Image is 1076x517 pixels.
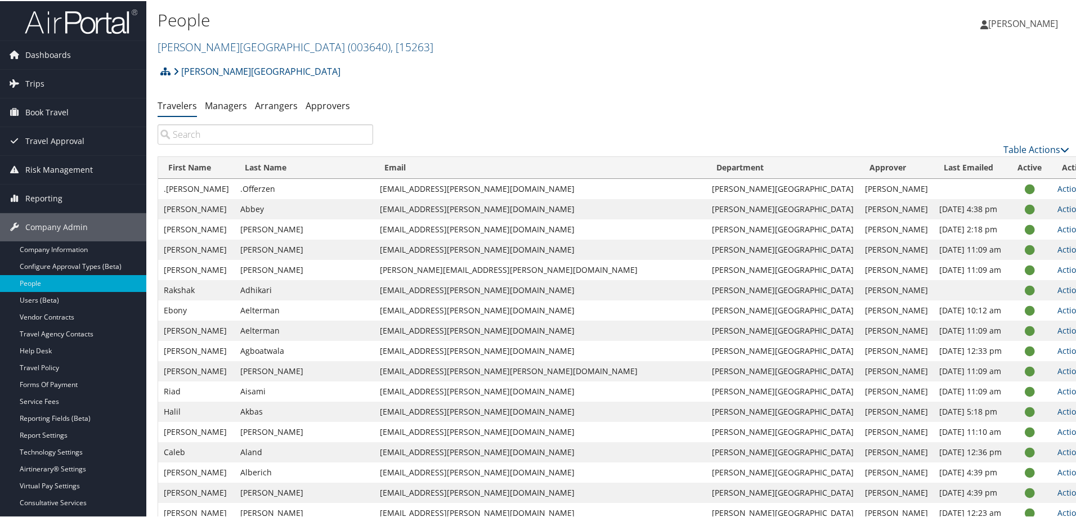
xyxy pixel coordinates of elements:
td: [PERSON_NAME] [158,340,235,360]
a: [PERSON_NAME][GEOGRAPHIC_DATA] [173,59,340,82]
td: [PERSON_NAME] [859,299,934,320]
td: [PERSON_NAME][GEOGRAPHIC_DATA] [706,360,859,380]
td: [PERSON_NAME] [158,218,235,239]
td: [EMAIL_ADDRESS][PERSON_NAME][DOMAIN_NAME] [374,299,706,320]
td: [DATE] 12:33 pm [934,340,1007,360]
th: Active: activate to sort column ascending [1007,156,1052,178]
td: [PERSON_NAME] [859,401,934,421]
td: [EMAIL_ADDRESS][PERSON_NAME][DOMAIN_NAME] [374,421,706,441]
td: [DATE] 2:18 pm [934,218,1007,239]
td: Caleb [158,441,235,461]
td: Ebony [158,299,235,320]
td: [PERSON_NAME] [158,482,235,502]
td: [PERSON_NAME] [859,421,934,441]
img: airportal-logo.png [25,7,137,34]
td: [PERSON_NAME][GEOGRAPHIC_DATA] [706,259,859,279]
td: [PERSON_NAME][GEOGRAPHIC_DATA] [706,320,859,340]
td: [DATE] 10:12 am [934,299,1007,320]
span: Dashboards [25,40,71,68]
span: , [ 15263 ] [391,38,433,53]
a: Travelers [158,98,197,111]
td: Aland [235,441,374,461]
a: Arrangers [255,98,298,111]
td: [PERSON_NAME] [235,239,374,259]
td: [PERSON_NAME] [859,178,934,198]
th: Approver [859,156,934,178]
td: [PERSON_NAME] [859,259,934,279]
td: [EMAIL_ADDRESS][PERSON_NAME][DOMAIN_NAME] [374,218,706,239]
td: [PERSON_NAME] [859,320,934,340]
th: Email: activate to sort column ascending [374,156,706,178]
td: [PERSON_NAME] [859,441,934,461]
td: [EMAIL_ADDRESS][PERSON_NAME][DOMAIN_NAME] [374,482,706,502]
td: Akbas [235,401,374,421]
td: .Offerzen [235,178,374,198]
h1: People [158,7,765,31]
td: [DATE] 4:38 pm [934,198,1007,218]
td: [PERSON_NAME] [158,421,235,441]
td: [DATE] 11:09 am [934,239,1007,259]
td: [DATE] 5:18 pm [934,401,1007,421]
td: [PERSON_NAME] [859,279,934,299]
td: [DATE] 11:09 am [934,320,1007,340]
td: [EMAIL_ADDRESS][PERSON_NAME][DOMAIN_NAME] [374,279,706,299]
td: [EMAIL_ADDRESS][PERSON_NAME][PERSON_NAME][DOMAIN_NAME] [374,360,706,380]
span: Trips [25,69,44,97]
td: Aisami [235,380,374,401]
td: [PERSON_NAME][GEOGRAPHIC_DATA] [706,279,859,299]
td: [PERSON_NAME] [859,482,934,502]
th: First Name: activate to sort column ascending [158,156,235,178]
td: [PERSON_NAME] [235,218,374,239]
td: [PERSON_NAME][EMAIL_ADDRESS][PERSON_NAME][DOMAIN_NAME] [374,259,706,279]
span: [PERSON_NAME] [988,16,1058,29]
th: Last Emailed: activate to sort column ascending [934,156,1007,178]
td: [PERSON_NAME] [158,320,235,340]
td: [EMAIL_ADDRESS][PERSON_NAME][DOMAIN_NAME] [374,340,706,360]
td: [EMAIL_ADDRESS][PERSON_NAME][DOMAIN_NAME] [374,401,706,421]
td: [DATE] 11:10 am [934,421,1007,441]
td: [PERSON_NAME] [859,360,934,380]
td: [PERSON_NAME] [859,380,934,401]
td: [PERSON_NAME][GEOGRAPHIC_DATA] [706,401,859,421]
th: Department: activate to sort column ascending [706,156,859,178]
td: [DATE] 4:39 pm [934,461,1007,482]
td: [EMAIL_ADDRESS][PERSON_NAME][DOMAIN_NAME] [374,380,706,401]
td: [PERSON_NAME][GEOGRAPHIC_DATA] [706,239,859,259]
td: .[PERSON_NAME] [158,178,235,198]
td: [PERSON_NAME] [158,259,235,279]
td: Agboatwala [235,340,374,360]
span: Company Admin [25,212,88,240]
td: [PERSON_NAME] [158,360,235,380]
td: [PERSON_NAME] [235,421,374,441]
td: Riad [158,380,235,401]
td: [PERSON_NAME][GEOGRAPHIC_DATA] [706,461,859,482]
td: [EMAIL_ADDRESS][PERSON_NAME][DOMAIN_NAME] [374,441,706,461]
td: [EMAIL_ADDRESS][PERSON_NAME][DOMAIN_NAME] [374,239,706,259]
td: Aelterman [235,320,374,340]
a: [PERSON_NAME] [980,6,1069,39]
td: Abbey [235,198,374,218]
td: [PERSON_NAME] [235,259,374,279]
td: [PERSON_NAME][GEOGRAPHIC_DATA] [706,178,859,198]
td: [PERSON_NAME] [158,461,235,482]
td: [EMAIL_ADDRESS][PERSON_NAME][DOMAIN_NAME] [374,178,706,198]
td: [EMAIL_ADDRESS][PERSON_NAME][DOMAIN_NAME] [374,320,706,340]
td: [PERSON_NAME] [859,239,934,259]
span: ( 003640 ) [348,38,391,53]
td: [PERSON_NAME][GEOGRAPHIC_DATA] [706,441,859,461]
td: [PERSON_NAME][GEOGRAPHIC_DATA] [706,340,859,360]
td: [DATE] 11:09 am [934,259,1007,279]
td: Halil [158,401,235,421]
td: Alberich [235,461,374,482]
td: [PERSON_NAME] [235,482,374,502]
td: [EMAIL_ADDRESS][PERSON_NAME][DOMAIN_NAME] [374,198,706,218]
th: Last Name: activate to sort column descending [235,156,374,178]
td: Rakshak [158,279,235,299]
td: [PERSON_NAME][GEOGRAPHIC_DATA] [706,482,859,502]
a: Approvers [306,98,350,111]
a: Managers [205,98,247,111]
td: [PERSON_NAME][GEOGRAPHIC_DATA] [706,380,859,401]
span: Book Travel [25,97,69,125]
td: [PERSON_NAME][GEOGRAPHIC_DATA] [706,198,859,218]
td: [PERSON_NAME] [859,340,934,360]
